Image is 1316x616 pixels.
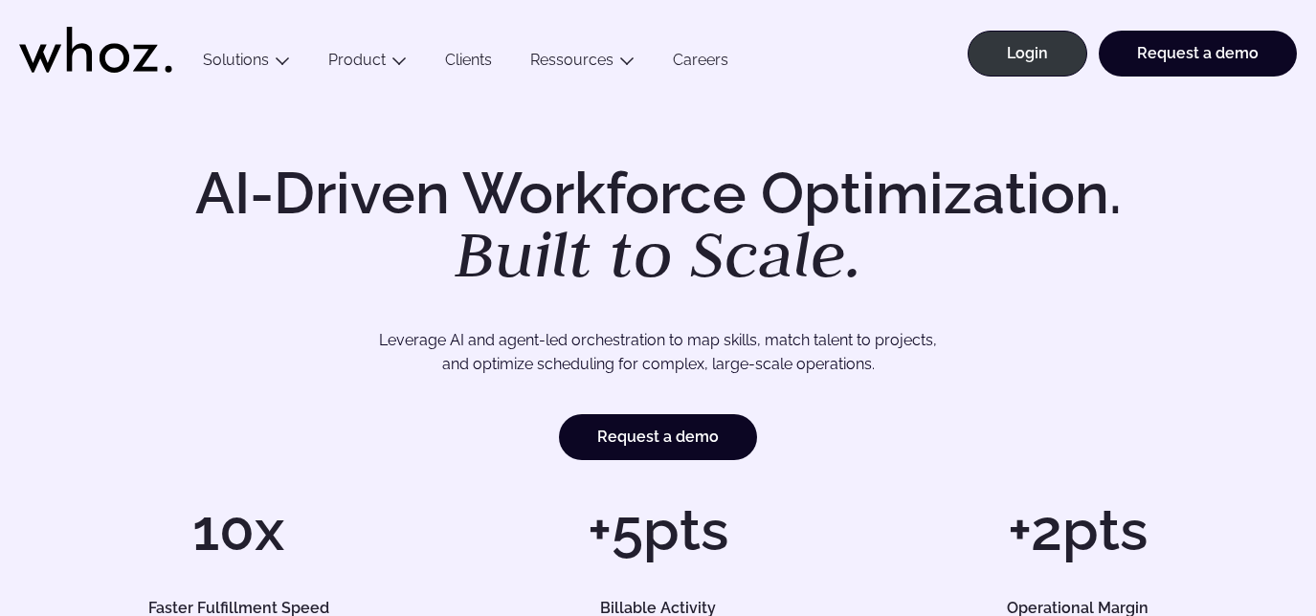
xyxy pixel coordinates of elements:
[168,165,1149,287] h1: AI-Driven Workforce Optimization.
[478,601,837,616] h5: Billable Activity
[100,328,1216,377] p: Leverage AI and agent-led orchestration to map skills, match talent to projects, and optimize sch...
[878,501,1278,559] h1: +2pts
[1099,31,1297,77] a: Request a demo
[309,51,426,77] button: Product
[328,51,386,69] a: Product
[511,51,654,77] button: Ressources
[184,51,309,77] button: Solutions
[559,414,757,460] a: Request a demo
[457,501,858,559] h1: +5pts
[530,51,613,69] a: Ressources
[968,31,1087,77] a: Login
[38,501,438,559] h1: 10x
[455,211,862,296] em: Built to Scale.
[58,601,418,616] h5: Faster Fulfillment Speed
[898,601,1258,616] h5: Operational Margin
[426,51,511,77] a: Clients
[654,51,747,77] a: Careers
